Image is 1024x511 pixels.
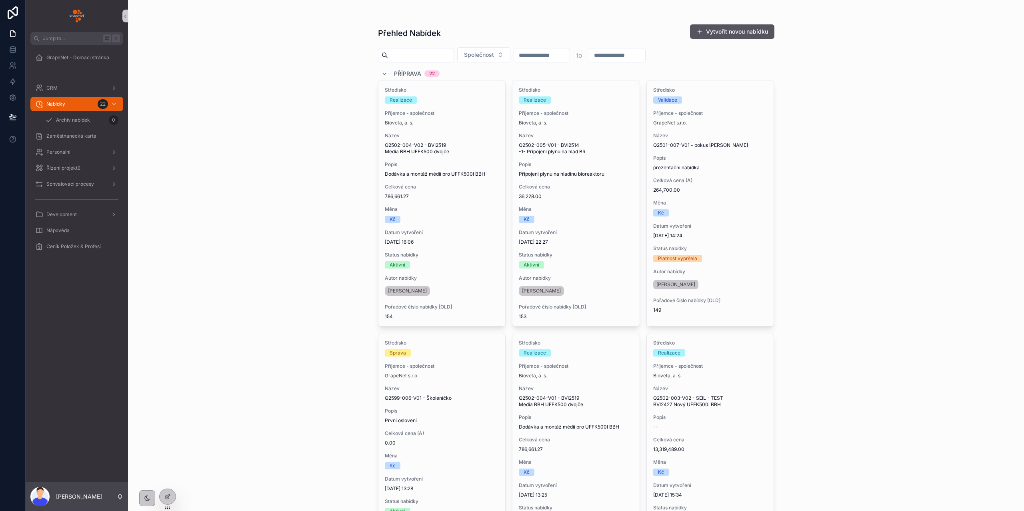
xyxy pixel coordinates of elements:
span: Příjemce - společnost [519,110,633,116]
div: scrollable content [26,45,128,264]
h1: Přehled Nabídek [378,28,441,39]
button: Select Button [457,47,510,62]
span: Celková cena [385,184,499,190]
span: Jump to... [43,35,100,42]
a: StřediskoRealizacePříjemce - společnostBioveta, a. s.NázevQ2502-005-V01 - BVI2514 -1- Pripojeni p... [512,80,640,327]
a: GrapeNet s.r.o. [385,373,418,379]
span: Status nabídky [385,498,499,505]
span: Pořadové číslo nabídky [OLD] [385,304,499,310]
span: Bioveta, a. s. [385,120,413,126]
span: Zaměstnanecká karta [46,133,96,139]
span: Celková cena [519,437,633,443]
div: Validace [658,96,677,104]
span: GrapeNet - Domací stránka [46,54,109,61]
span: Společnost [464,51,494,59]
div: Aktivní [390,261,405,269]
a: Bioveta, a. s. [519,373,547,379]
span: [PERSON_NAME] [522,288,561,294]
span: 36,228.00 [519,193,633,200]
div: Realizace [524,96,546,104]
a: Personální [30,145,123,159]
span: Popis [519,161,633,168]
span: [DATE] 13:25 [519,492,633,498]
a: Řízení projektů [30,161,123,175]
span: 786,661.27 [385,193,499,200]
span: Příjemce - společnost [653,363,768,369]
span: Nabídky [46,101,65,107]
a: GrapeNet s.r.o. [653,120,687,126]
span: Příjemce - společnost [385,363,499,369]
span: [DATE] 16:06 [385,239,499,245]
span: Datum vytvoření [385,476,499,482]
span: Název [519,132,633,139]
div: 0 [109,115,118,125]
span: Status nabídky [385,252,499,258]
span: Datum vytvoření [653,223,768,229]
span: Q2502-004-V01 - BVI2519 Media BBH UFFK500 dvojče [519,395,633,408]
div: Realizace [658,349,680,357]
span: [PERSON_NAME] [388,288,427,294]
span: [PERSON_NAME] [656,281,695,288]
div: Realizace [390,96,412,104]
button: Jump to...K [30,32,123,45]
span: Připojeni plynu na hladinu bioreaktoru [519,171,633,177]
span: Celková cena (A) [385,430,499,437]
span: Ceník Položek & Profesí [46,243,101,250]
span: 13,319,489.00 [653,446,768,453]
span: Měna [385,206,499,212]
div: Platnost vypršela [658,255,697,262]
span: Pořadové číslo nabídky [OLD] [519,304,633,310]
a: Nápověda [30,223,123,238]
span: Měna [653,459,768,465]
div: 22 [98,99,108,109]
span: Datum vytvoření [385,229,499,236]
a: [PERSON_NAME] [385,286,430,296]
span: Q2501-007-V01 - pokus [PERSON_NAME] [653,142,768,148]
span: Dodávka a montáž médií pro UFFK500l BBH [385,171,499,177]
div: Kč [658,469,664,476]
span: Autor nabídky [653,269,768,275]
span: Popis [653,155,768,161]
a: Bioveta, a. s. [653,373,682,379]
span: [DATE] 14:24 [653,232,768,239]
div: Kč [524,469,530,476]
a: Schvalovací procesy [30,177,123,191]
div: Realizace [524,349,546,357]
span: Středisko [385,340,499,346]
span: Q2502-003-V02 - SEIL - TEST BVI2427 Nový UFFK500l BBH [653,395,768,408]
span: Název [385,132,499,139]
span: 0.00 [385,440,499,446]
span: Středisko [519,87,633,93]
a: [PERSON_NAME] [653,280,698,289]
span: K [113,35,119,42]
span: Název [385,385,499,392]
span: Popis [519,414,633,421]
div: Kč [390,462,396,469]
span: Název [653,385,768,392]
span: Status nabídky [653,245,768,252]
a: Bioveta, a. s. [519,120,547,126]
img: App logo [70,10,84,22]
p: to [576,50,582,60]
span: Dodávka a montáž médií pro UFFK500l BBH [519,424,633,430]
span: První oslovení [385,417,499,424]
a: Vytvořit novou nabídku [690,24,774,39]
a: Ceník Položek & Profesí [30,239,123,254]
span: Název [519,385,633,392]
p: [PERSON_NAME] [56,493,102,501]
span: 149 [653,307,768,313]
span: Příjemce - společnost [653,110,768,116]
div: Kč [390,216,396,223]
a: CRM [30,81,123,95]
span: 264,700.00 [653,187,768,193]
span: Příjemce - společnost [519,363,633,369]
span: Q2599-006-V01 - Školeníčko [385,395,499,401]
span: Datum vytvoření [519,482,633,489]
span: Development [46,211,77,218]
span: [DATE] 22:27 [519,239,633,245]
span: Status nabídky [519,505,633,511]
a: Archív nabídek0 [40,113,123,127]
